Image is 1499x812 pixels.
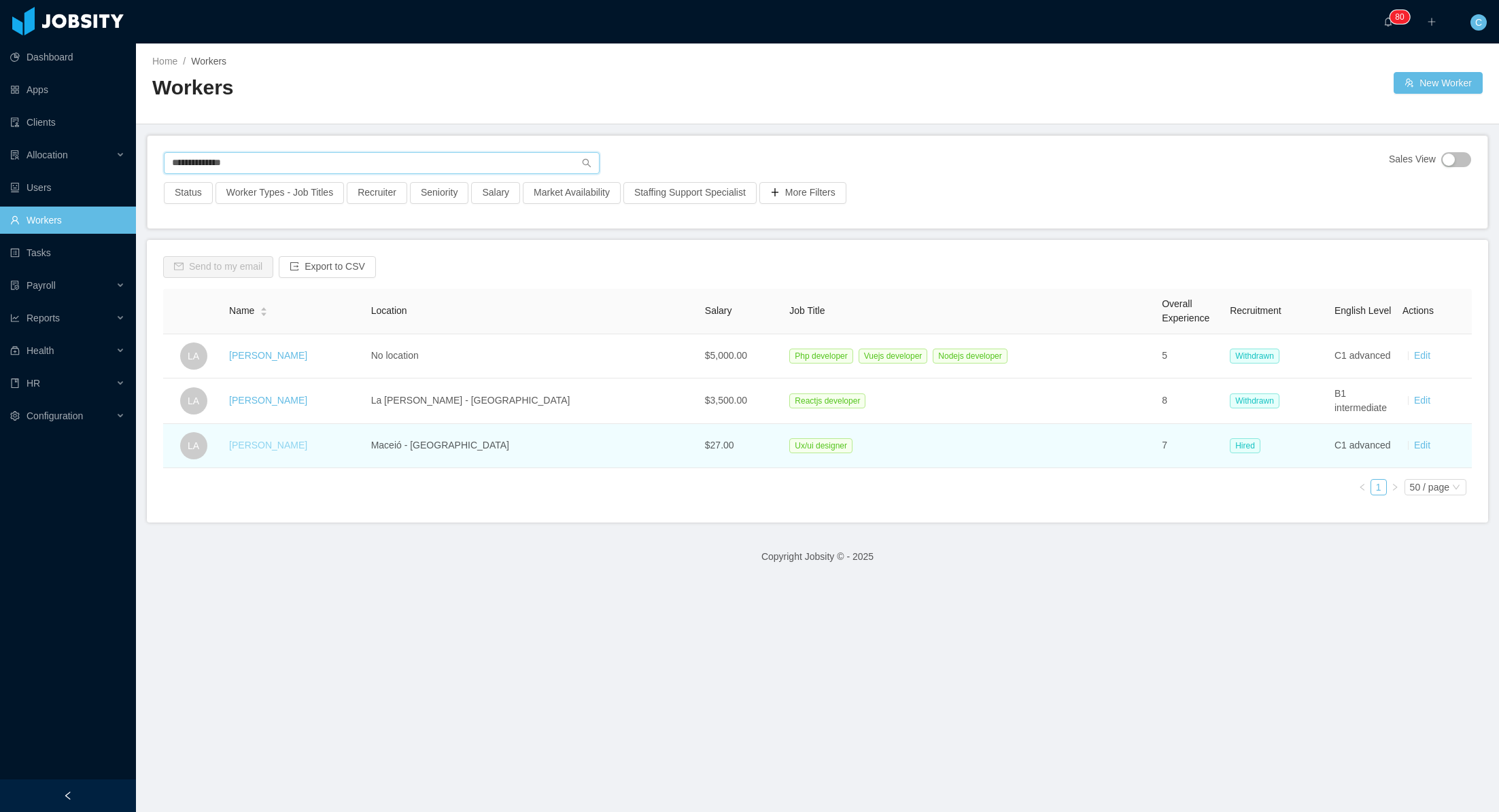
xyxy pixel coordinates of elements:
td: La [PERSON_NAME] - [GEOGRAPHIC_DATA] [366,378,700,424]
div: 50 / page [1410,480,1449,495]
td: B1 intermediate [1329,378,1397,424]
a: icon: pie-chartDashboard [10,43,125,71]
i: icon: plus [1427,17,1436,27]
span: English Level [1334,305,1391,316]
a: Home [152,56,177,67]
span: $3,500.00 [705,395,747,406]
li: Next Page [1387,479,1403,495]
td: 7 [1156,424,1224,468]
span: Overall Experience [1162,298,1209,323]
i: icon: book [10,378,20,388]
span: Php developer [789,349,852,364]
span: C [1475,14,1482,31]
span: Nodejs developer [933,349,1007,364]
span: Job Title [789,305,825,316]
span: Hired [1230,438,1260,453]
span: Reports [27,313,60,323]
li: Previous Page [1354,479,1371,495]
i: icon: search [582,158,591,168]
a: Withdrawn [1230,350,1285,361]
a: icon: auditClients [10,109,125,136]
i: icon: right [1391,483,1399,491]
footer: Copyright Jobsity © - 2025 [136,533,1499,580]
span: Actions [1402,305,1434,316]
span: Configuration [27,410,83,421]
div: Sort [260,305,268,315]
span: Reactjs developer [789,393,865,408]
a: Withdrawn [1230,395,1285,406]
td: 8 [1156,378,1224,424]
a: icon: userWorkers [10,207,125,234]
li: 1 [1371,479,1387,495]
a: icon: robotUsers [10,174,125,201]
i: icon: bell [1383,17,1393,27]
button: Recruiter [347,182,407,204]
span: LA [188,387,199,414]
button: icon: usergroup-addNew Worker [1394,72,1483,94]
span: LA [188,432,199,459]
i: icon: down [1452,483,1460,493]
span: $5,000.00 [705,350,747,361]
a: [PERSON_NAME] [229,395,307,406]
p: 8 [1395,10,1400,24]
span: Workers [191,56,226,67]
a: icon: appstoreApps [10,76,125,103]
span: Withdrawn [1230,349,1279,364]
i: icon: caret-up [260,306,268,310]
button: icon: exportExport to CSV [279,256,376,278]
a: 1 [1371,480,1386,495]
i: icon: file-protect [10,281,20,290]
button: Salary [471,182,520,204]
span: Location [371,305,407,316]
a: Edit [1414,350,1430,361]
button: Worker Types - Job Titles [216,182,344,204]
i: icon: medicine-box [10,346,20,355]
i: icon: caret-down [260,311,268,315]
button: Staffing Support Specialist [623,182,757,204]
h2: Workers [152,74,818,102]
span: $27.00 [705,440,734,451]
span: Salary [705,305,732,316]
span: LA [188,342,199,370]
span: Health [27,345,54,356]
td: No location [366,334,700,378]
a: Edit [1414,440,1430,451]
button: Seniority [410,182,468,204]
td: C1 advanced [1329,424,1397,468]
p: 0 [1400,10,1405,24]
button: Status [164,182,213,204]
span: Name [229,304,254,318]
i: icon: setting [10,411,20,421]
a: icon: profileTasks [10,239,125,266]
span: Sales View [1389,152,1436,167]
td: Maceió - [GEOGRAPHIC_DATA] [366,424,700,468]
span: HR [27,378,40,389]
span: Payroll [27,280,56,291]
i: icon: line-chart [10,313,20,323]
td: 5 [1156,334,1224,378]
a: Hired [1230,440,1266,451]
span: Allocation [27,149,68,160]
button: icon: plusMore Filters [759,182,846,204]
sup: 80 [1390,10,1409,24]
i: icon: left [1358,483,1366,491]
a: [PERSON_NAME] [229,440,307,451]
a: Edit [1414,395,1430,406]
button: Market Availability [523,182,621,204]
span: Withdrawn [1230,393,1279,408]
span: Recruitment [1230,305,1281,316]
span: Vuejs developer [859,349,928,364]
td: C1 advanced [1329,334,1397,378]
a: [PERSON_NAME] [229,350,307,361]
i: icon: solution [10,150,20,160]
span: / [183,56,186,67]
span: Ux/ui designer [789,438,852,453]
